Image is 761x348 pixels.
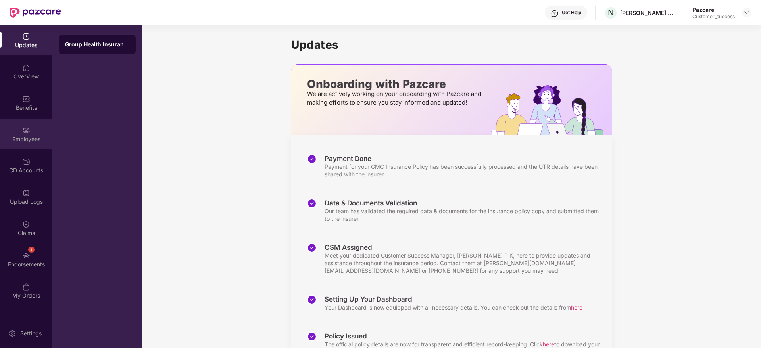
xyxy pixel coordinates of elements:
[22,252,30,260] img: svg+xml;base64,PHN2ZyBpZD0iRW5kb3JzZW1lbnRzIiB4bWxucz0iaHR0cDovL3d3dy53My5vcmcvMjAwMC9zdmciIHdpZH...
[22,220,30,228] img: svg+xml;base64,PHN2ZyBpZD0iQ2xhaW0iIHhtbG5zPSJodHRwOi8vd3d3LnczLm9yZy8yMDAwL3N2ZyIgd2lkdGg9IjIwIi...
[22,158,30,166] img: svg+xml;base64,PHN2ZyBpZD0iQ0RfQWNjb3VudHMiIGRhdGEtbmFtZT0iQ0QgQWNjb3VudHMiIHhtbG5zPSJodHRwOi8vd3...
[325,332,604,340] div: Policy Issued
[65,40,129,48] div: Group Health Insurance
[571,304,582,311] span: here
[608,8,614,17] span: N
[22,189,30,197] img: svg+xml;base64,PHN2ZyBpZD0iVXBsb2FkX0xvZ3MiIGRhdGEtbmFtZT0iVXBsb2FkIExvZ3MiIHhtbG5zPSJodHRwOi8vd3...
[692,13,735,20] div: Customer_success
[18,329,44,337] div: Settings
[307,295,317,304] img: svg+xml;base64,PHN2ZyBpZD0iU3RlcC1Eb25lLTMyeDMyIiB4bWxucz0iaHR0cDovL3d3dy53My5vcmcvMjAwMC9zdmciIH...
[22,283,30,291] img: svg+xml;base64,PHN2ZyBpZD0iTXlfT3JkZXJzIiBkYXRhLW5hbWU9Ik15IE9yZGVycyIgeG1sbnM9Imh0dHA6Ly93d3cudz...
[325,207,604,222] div: Our team has validated the required data & documents for the insurance policy copy and submitted ...
[8,329,16,337] img: svg+xml;base64,PHN2ZyBpZD0iU2V0dGluZy0yMHgyMCIgeG1sbnM9Imh0dHA6Ly93d3cudzMub3JnLzIwMDAvc3ZnIiB3aW...
[325,243,604,252] div: CSM Assigned
[325,154,604,163] div: Payment Done
[28,247,35,253] div: 1
[22,64,30,72] img: svg+xml;base64,PHN2ZyBpZD0iSG9tZSIgeG1sbnM9Imh0dHA6Ly93d3cudzMub3JnLzIwMDAvc3ZnIiB3aWR0aD0iMjAiIG...
[307,332,317,341] img: svg+xml;base64,PHN2ZyBpZD0iU3RlcC1Eb25lLTMyeDMyIiB4bWxucz0iaHR0cDovL3d3dy53My5vcmcvMjAwMC9zdmciIH...
[325,295,582,304] div: Setting Up Your Dashboard
[325,163,604,178] div: Payment for your GMC Insurance Policy has been successfully processed and the UTR details have be...
[692,6,735,13] div: Pazcare
[307,243,317,252] img: svg+xml;base64,PHN2ZyBpZD0iU3RlcC1Eb25lLTMyeDMyIiB4bWxucz0iaHR0cDovL3d3dy53My5vcmcvMjAwMC9zdmciIH...
[744,10,750,16] img: svg+xml;base64,PHN2ZyBpZD0iRHJvcGRvd24tMzJ4MzIiIHhtbG5zPSJodHRwOi8vd3d3LnczLm9yZy8yMDAwL3N2ZyIgd2...
[620,9,676,17] div: [PERSON_NAME] Networks Private Limited
[307,80,484,88] p: Onboarding with Pazcare
[325,304,582,311] div: Your Dashboard is now equipped with all necessary details. You can check out the details from
[307,154,317,164] img: svg+xml;base64,PHN2ZyBpZD0iU3RlcC1Eb25lLTMyeDMyIiB4bWxucz0iaHR0cDovL3d3dy53My5vcmcvMjAwMC9zdmciIH...
[325,199,604,207] div: Data & Documents Validation
[551,10,559,17] img: svg+xml;base64,PHN2ZyBpZD0iSGVscC0zMngzMiIgeG1sbnM9Imh0dHA6Ly93d3cudzMub3JnLzIwMDAvc3ZnIiB3aWR0aD...
[10,8,61,18] img: New Pazcare Logo
[22,33,30,40] img: svg+xml;base64,PHN2ZyBpZD0iVXBkYXRlZCIgeG1sbnM9Imh0dHA6Ly93d3cudzMub3JnLzIwMDAvc3ZnIiB3aWR0aD0iMj...
[307,90,484,107] p: We are actively working on your onboarding with Pazcare and making efforts to ensure you stay inf...
[22,95,30,103] img: svg+xml;base64,PHN2ZyBpZD0iQmVuZWZpdHMiIHhtbG5zPSJodHRwOi8vd3d3LnczLm9yZy8yMDAwL3N2ZyIgd2lkdGg9Ij...
[325,252,604,274] div: Meet your dedicated Customer Success Manager, [PERSON_NAME] P K, here to provide updates and assi...
[291,38,612,52] h1: Updates
[307,199,317,208] img: svg+xml;base64,PHN2ZyBpZD0iU3RlcC1Eb25lLTMyeDMyIiB4bWxucz0iaHR0cDovL3d3dy53My5vcmcvMjAwMC9zdmciIH...
[491,85,612,135] img: hrOnboarding
[543,341,554,348] span: here
[562,10,581,16] div: Get Help
[22,126,30,134] img: svg+xml;base64,PHN2ZyBpZD0iRW1wbG95ZWVzIiB4bWxucz0iaHR0cDovL3d3dy53My5vcmcvMjAwMC9zdmciIHdpZHRoPS...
